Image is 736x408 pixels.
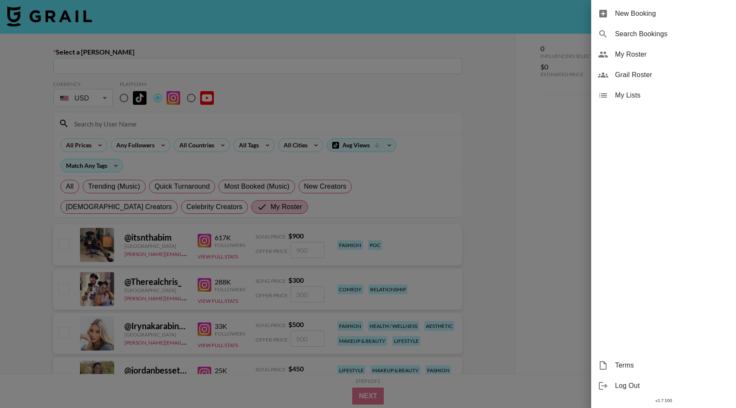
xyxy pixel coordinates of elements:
div: Search Bookings [591,24,736,44]
div: Log Out [591,376,736,396]
span: Search Bookings [615,29,729,39]
div: New Booking [591,3,736,24]
span: Log Out [615,381,729,391]
span: My Lists [615,90,729,101]
span: New Booking [615,9,729,19]
div: Terms [591,355,736,376]
div: My Roster [591,44,736,65]
span: Terms [615,360,729,371]
span: My Roster [615,49,729,60]
div: My Lists [591,85,736,106]
span: Grail Roster [615,70,729,80]
div: v 1.7.100 [591,396,736,405]
div: Grail Roster [591,65,736,85]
